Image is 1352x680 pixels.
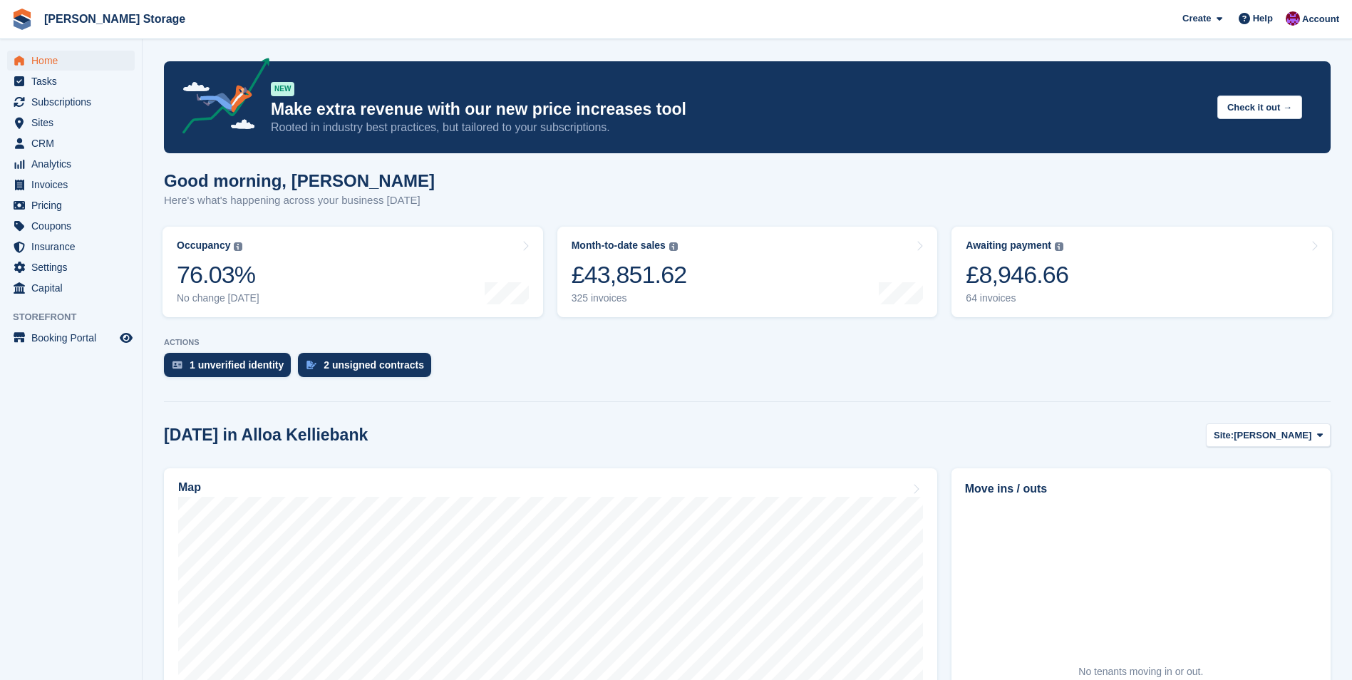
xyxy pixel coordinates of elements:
[7,216,135,236] a: menu
[31,216,117,236] span: Coupons
[31,278,117,298] span: Capital
[7,237,135,257] a: menu
[306,361,316,369] img: contract_signature_icon-13c848040528278c33f63329250d36e43548de30e8caae1d1a13099fd9432cc5.svg
[7,133,135,153] a: menu
[164,426,368,445] h2: [DATE] in Alloa Kelliebank
[170,58,270,139] img: price-adjustments-announcement-icon-8257ccfd72463d97f412b2fc003d46551f7dbcb40ab6d574587a9cd5c0d94...
[31,71,117,91] span: Tasks
[31,51,117,71] span: Home
[177,260,259,289] div: 76.03%
[7,175,135,195] a: menu
[572,292,687,304] div: 325 invoices
[1214,428,1234,443] span: Site:
[178,481,201,494] h2: Map
[7,71,135,91] a: menu
[271,120,1206,135] p: Rooted in industry best practices, but tailored to your subscriptions.
[7,257,135,277] a: menu
[271,82,294,96] div: NEW
[162,227,543,317] a: Occupancy 76.03% No change [DATE]
[1217,96,1302,119] button: Check it out →
[7,154,135,174] a: menu
[31,328,117,348] span: Booking Portal
[1253,11,1273,26] span: Help
[13,310,142,324] span: Storefront
[164,353,298,384] a: 1 unverified identity
[177,292,259,304] div: No change [DATE]
[271,99,1206,120] p: Make extra revenue with our new price increases tool
[965,480,1317,498] h2: Move ins / outs
[324,359,424,371] div: 2 unsigned contracts
[177,239,230,252] div: Occupancy
[164,338,1331,347] p: ACTIONS
[1206,423,1331,447] button: Site: [PERSON_NAME]
[951,227,1332,317] a: Awaiting payment £8,946.66 64 invoices
[7,51,135,71] a: menu
[31,133,117,153] span: CRM
[557,227,938,317] a: Month-to-date sales £43,851.62 325 invoices
[234,242,242,251] img: icon-info-grey-7440780725fd019a000dd9b08b2336e03edf1995a4989e88bcd33f0948082b44.svg
[966,239,1051,252] div: Awaiting payment
[7,195,135,215] a: menu
[966,260,1068,289] div: £8,946.66
[1078,664,1203,679] div: No tenants moving in or out.
[172,361,182,369] img: verify_identity-adf6edd0f0f0b5bbfe63781bf79b02c33cf7c696d77639b501bdc392416b5a36.svg
[7,328,135,348] a: menu
[190,359,284,371] div: 1 unverified identity
[31,92,117,112] span: Subscriptions
[1182,11,1211,26] span: Create
[164,171,435,190] h1: Good morning, [PERSON_NAME]
[1302,12,1339,26] span: Account
[31,175,117,195] span: Invoices
[164,192,435,209] p: Here's what's happening across your business [DATE]
[669,242,678,251] img: icon-info-grey-7440780725fd019a000dd9b08b2336e03edf1995a4989e88bcd33f0948082b44.svg
[31,154,117,174] span: Analytics
[7,113,135,133] a: menu
[31,113,117,133] span: Sites
[1234,428,1311,443] span: [PERSON_NAME]
[966,292,1068,304] div: 64 invoices
[1286,11,1300,26] img: Audra Whitelaw
[298,353,438,384] a: 2 unsigned contracts
[31,195,117,215] span: Pricing
[572,239,666,252] div: Month-to-date sales
[31,257,117,277] span: Settings
[7,278,135,298] a: menu
[31,237,117,257] span: Insurance
[38,7,191,31] a: [PERSON_NAME] Storage
[118,329,135,346] a: Preview store
[1055,242,1063,251] img: icon-info-grey-7440780725fd019a000dd9b08b2336e03edf1995a4989e88bcd33f0948082b44.svg
[11,9,33,30] img: stora-icon-8386f47178a22dfd0bd8f6a31ec36ba5ce8667c1dd55bd0f319d3a0aa187defe.svg
[7,92,135,112] a: menu
[572,260,687,289] div: £43,851.62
